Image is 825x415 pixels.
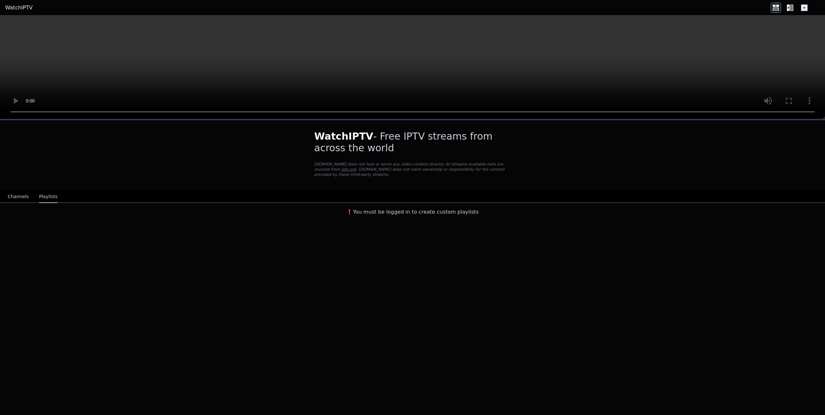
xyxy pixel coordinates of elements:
[314,162,511,177] p: [DOMAIN_NAME] does not host or serve any video content directly. All streams available here are s...
[39,191,58,203] button: Playlists
[314,131,373,142] span: WatchIPTV
[5,4,33,12] a: WatchIPTV
[341,167,356,172] a: iptv-org
[314,131,511,154] h1: - Free IPTV streams from across the world
[8,191,29,203] button: Channels
[304,208,521,216] h3: ❗️You must be logged in to create custom playlists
